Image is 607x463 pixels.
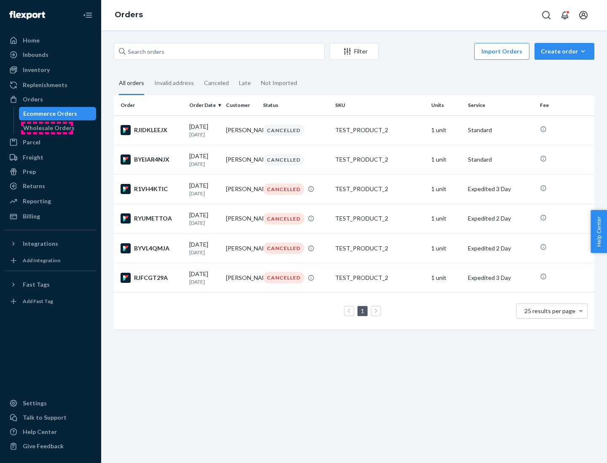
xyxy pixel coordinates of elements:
div: BYEIAR4NJX [121,154,183,165]
div: Not Imported [261,72,297,94]
a: Parcel [5,136,96,149]
ol: breadcrumbs [108,3,150,27]
p: [DATE] [189,131,219,138]
td: [PERSON_NAME] [223,115,259,145]
td: 1 unit [428,174,465,204]
td: [PERSON_NAME] [223,174,259,204]
button: Close Navigation [79,7,96,24]
div: Customer [226,101,256,109]
a: Returns [5,179,96,193]
div: TEST_PRODUCT_2 [335,274,424,282]
div: Replenishments [23,81,67,89]
a: Orders [5,93,96,106]
div: [DATE] [189,152,219,168]
button: Create order [534,43,594,60]
a: Page 1 is your current page [359,307,366,314]
a: Ecommerce Orders [19,107,97,120]
div: Billing [23,212,40,221]
th: Order Date [186,95,223,115]
th: Units [428,95,465,115]
button: Fast Tags [5,278,96,291]
div: Returns [23,182,45,190]
input: Search orders [114,43,325,60]
div: Fast Tags [23,280,50,289]
th: Service [465,95,537,115]
div: Late [239,72,251,94]
div: CANCELLED [263,242,304,254]
img: Flexport logo [9,11,45,19]
div: Create order [541,47,588,56]
div: TEST_PRODUCT_2 [335,126,424,134]
td: 1 unit [428,204,465,233]
p: Expedited 2 Day [468,244,533,253]
div: CANCELLED [263,213,304,224]
div: CANCELLED [263,154,304,165]
div: [DATE] [189,211,219,226]
div: Filter [330,47,378,56]
div: Freight [23,153,43,162]
div: Invalid address [154,72,194,94]
td: [PERSON_NAME] [223,263,259,293]
a: Add Integration [5,254,96,267]
div: RJIDKLEEJX [121,125,183,135]
div: Reporting [23,197,51,205]
div: CANCELLED [263,125,304,136]
div: [DATE] [189,181,219,197]
p: Standard [468,126,533,134]
td: 1 unit [428,234,465,263]
p: Standard [468,155,533,164]
button: Give Feedback [5,439,96,453]
div: CANCELLED [263,184,304,195]
button: Integrations [5,237,96,250]
div: Canceled [204,72,229,94]
button: Import Orders [474,43,529,60]
div: RJFCGT29A [121,273,183,283]
td: 1 unit [428,263,465,293]
a: Help Center [5,425,96,439]
div: [DATE] [189,270,219,285]
div: Help Center [23,428,57,436]
a: Prep [5,165,96,178]
div: [DATE] [189,240,219,256]
div: RYUMETTOA [121,213,183,224]
button: Open account menu [575,7,592,24]
div: CANCELLED [263,272,304,283]
a: Inbounds [5,48,96,61]
a: Inventory [5,63,96,77]
div: Prep [23,168,36,176]
th: Fee [537,95,594,115]
div: Settings [23,399,47,407]
td: [PERSON_NAME] [223,145,259,174]
a: Add Fast Tag [5,295,96,308]
div: TEST_PRODUCT_2 [335,185,424,193]
a: Billing [5,210,96,223]
div: Give Feedback [23,442,64,450]
td: 1 unit [428,115,465,145]
p: Expedited 3 Day [468,274,533,282]
th: Status [260,95,332,115]
a: Orders [115,10,143,19]
p: [DATE] [189,249,219,256]
button: Help Center [591,210,607,253]
a: Freight [5,151,96,164]
div: Inventory [23,66,50,74]
div: Inbounds [23,51,48,59]
button: Open Search Box [538,7,555,24]
div: [DATE] [189,122,219,138]
div: Ecommerce Orders [23,109,77,118]
div: Integrations [23,239,58,248]
div: TEST_PRODUCT_2 [335,244,424,253]
a: Replenishments [5,78,96,92]
div: Orders [23,95,43,104]
div: Talk to Support [23,413,67,422]
div: Parcel [23,138,40,146]
th: SKU [332,95,428,115]
p: [DATE] [189,190,219,197]
td: [PERSON_NAME] [223,234,259,263]
a: Reporting [5,194,96,208]
a: Settings [5,396,96,410]
p: Expedited 2 Day [468,214,533,223]
div: Wholesale Orders [23,124,75,132]
button: Filter [330,43,379,60]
